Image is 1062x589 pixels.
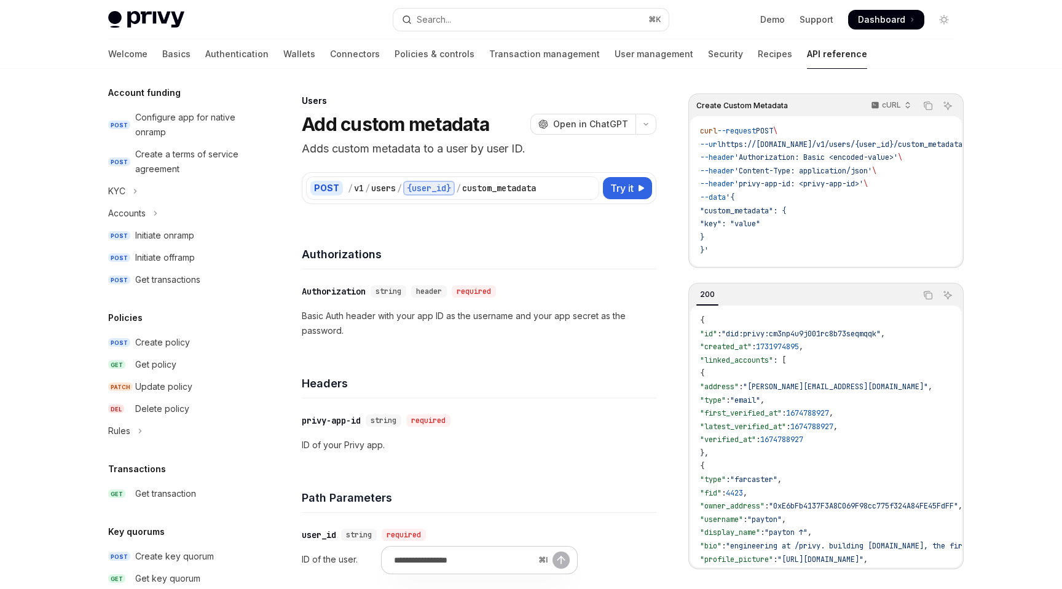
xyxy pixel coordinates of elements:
span: string [346,530,372,540]
button: Copy the contents from the code block [920,98,936,114]
span: Dashboard [858,14,905,26]
span: "payton" [747,515,782,524]
div: Delete policy [135,401,189,416]
span: , [760,395,765,405]
span: : [765,501,769,511]
div: required [382,529,426,541]
span: : [717,329,722,339]
span: }, [700,448,709,458]
span: PATCH [108,382,133,392]
span: POST [108,121,130,130]
div: {user_id} [403,181,455,196]
span: , [743,488,747,498]
div: Get transactions [135,272,200,287]
span: 1674788927 [760,435,803,445]
span: \ [872,166,876,176]
p: cURL [882,100,901,110]
span: : [ [773,355,786,365]
span: --header [700,166,734,176]
span: Open in ChatGPT [553,118,628,130]
div: Users [302,95,656,107]
span: "[URL][DOMAIN_NAME]" [777,555,863,564]
span: : [786,422,790,432]
span: , [863,555,868,564]
span: curl [700,126,717,136]
span: DEL [108,405,124,414]
span: "fid" [700,488,722,498]
h5: Key quorums [108,524,165,539]
span: POST [108,231,130,240]
span: : [743,515,747,524]
span: POST [108,157,130,167]
span: , [829,408,833,418]
span: "first_verified_at" [700,408,782,418]
div: required [406,414,450,427]
span: --data [700,192,726,202]
span: \ [863,179,868,189]
span: : [760,528,765,537]
button: Toggle Accounts section [98,202,256,224]
span: "linked_accounts" [700,355,773,365]
span: https://[DOMAIN_NAME]/v1/users/{user_id}/custom_metadata [722,140,962,149]
a: PATCHUpdate policy [98,376,256,398]
span: , [833,422,838,432]
span: , [808,528,812,537]
span: \ [898,152,902,162]
div: user_id [302,529,336,541]
span: "latest_verified_at" [700,422,786,432]
a: GETGet transaction [98,483,256,505]
a: Transaction management [489,39,600,69]
button: Open search [393,9,669,31]
a: POSTCreate a terms of service agreement [98,143,256,180]
span: "verified_at" [700,435,756,445]
span: , [777,475,782,484]
div: users [371,182,396,194]
span: POST [108,338,130,347]
div: 200 [696,287,718,302]
img: light logo [108,11,184,28]
span: POST [756,126,773,136]
div: Search... [417,12,451,27]
a: Connectors [330,39,380,69]
h1: Add custom metadata [302,113,489,135]
button: Ask AI [940,98,956,114]
span: Create Custom Metadata [696,101,788,111]
span: GET [108,489,125,499]
span: { [700,315,704,325]
span: "payton ↑" [765,528,808,537]
button: Toggle dark mode [934,10,954,30]
button: cURL [864,95,916,116]
a: Security [708,39,743,69]
a: GETGet policy [98,354,256,376]
span: 'privy-app-id: <privy-app-id>' [734,179,863,189]
a: Wallets [283,39,315,69]
span: , [881,329,885,339]
input: Ask a question... [394,547,533,574]
span: 1674788927 [786,408,829,418]
span: POST [108,552,130,561]
h4: Path Parameters [302,489,656,506]
span: }' [700,245,709,255]
a: Welcome [108,39,147,69]
span: , [958,501,962,511]
span: string [376,287,401,296]
span: "type" [700,395,726,405]
button: Open in ChatGPT [530,114,635,135]
span: "0xE6bFb4137F3A8C069F98cc775f324A84FE45FdFF" [769,501,958,511]
a: POSTCreate policy [98,331,256,354]
span: : [739,382,743,392]
span: POST [108,275,130,285]
a: POSTCreate key quorum [98,545,256,567]
div: Rules [108,424,130,438]
a: POSTConfigure app for native onramp [98,106,256,143]
span: "key": "value" [700,219,760,229]
span: , [799,342,803,352]
span: : [726,395,730,405]
span: Try it [610,181,634,196]
span: GET [108,360,125,370]
p: Adds custom metadata to a user by user ID. [302,140,656,157]
span: "bio" [700,541,722,551]
span: "[PERSON_NAME][EMAIL_ADDRESS][DOMAIN_NAME]" [743,382,928,392]
button: Toggle Rules section [98,420,256,442]
span: 1731974895 [756,342,799,352]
